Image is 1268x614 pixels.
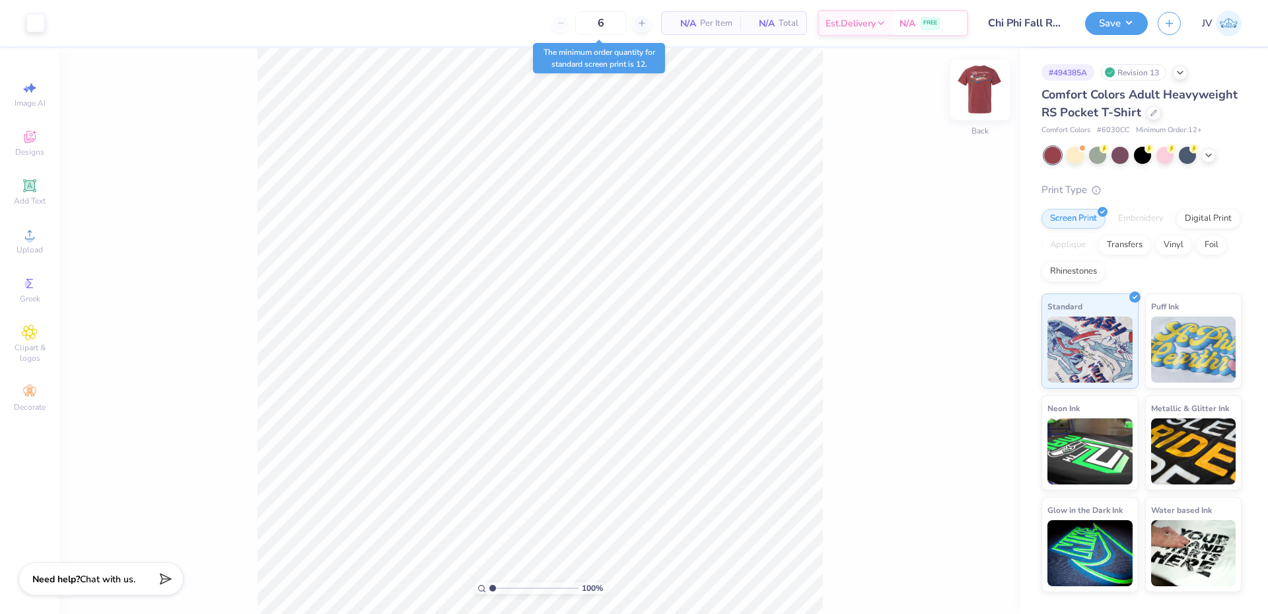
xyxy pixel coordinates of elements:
[899,17,915,30] span: N/A
[1196,235,1227,255] div: Foil
[1151,520,1236,586] img: Water based Ink
[14,196,46,206] span: Add Text
[1097,125,1129,136] span: # 6030CC
[1151,401,1229,415] span: Metallic & Glitter Ink
[1109,209,1172,229] div: Embroidery
[923,19,937,28] span: FREE
[1155,235,1192,255] div: Vinyl
[17,245,43,255] span: Upload
[80,573,135,586] span: Chat with us.
[700,17,732,30] span: Per Item
[1098,235,1151,255] div: Transfers
[1047,299,1082,313] span: Standard
[1151,418,1236,484] img: Metallic & Glitter Ink
[1041,64,1094,81] div: # 494385A
[670,17,696,30] span: N/A
[1047,317,1133,383] img: Standard
[978,10,1075,36] input: Untitled Design
[1202,16,1213,31] span: JV
[7,342,53,364] span: Clipart & logos
[14,402,46,412] span: Decorate
[1151,503,1212,517] span: Water based Ink
[1041,182,1242,198] div: Print Type
[1041,125,1090,136] span: Comfort Colors
[1047,418,1133,484] img: Neon Ink
[575,11,627,35] input: – –
[954,63,1006,116] img: Back
[1041,235,1094,255] div: Applique
[826,17,876,30] span: Est. Delivery
[533,43,665,73] div: The minimum order quantity for standard screen print is 12.
[1151,299,1179,313] span: Puff Ink
[1041,87,1238,120] span: Comfort Colors Adult Heavyweight RS Pocket T-Shirt
[1085,12,1148,35] button: Save
[1136,125,1202,136] span: Minimum Order: 12 +
[1216,11,1242,36] img: Jo Vincent
[1047,503,1123,517] span: Glow in the Dark Ink
[15,98,46,108] span: Image AI
[1101,64,1166,81] div: Revision 13
[1041,209,1106,229] div: Screen Print
[582,582,603,594] span: 100 %
[1151,317,1236,383] img: Puff Ink
[20,293,40,304] span: Greek
[1047,520,1133,586] img: Glow in the Dark Ink
[748,17,775,30] span: N/A
[971,125,989,137] div: Back
[1047,401,1080,415] span: Neon Ink
[1176,209,1240,229] div: Digital Print
[1202,11,1242,36] a: JV
[1041,262,1106,282] div: Rhinestones
[32,573,80,586] strong: Need help?
[779,17,798,30] span: Total
[15,147,44,157] span: Designs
